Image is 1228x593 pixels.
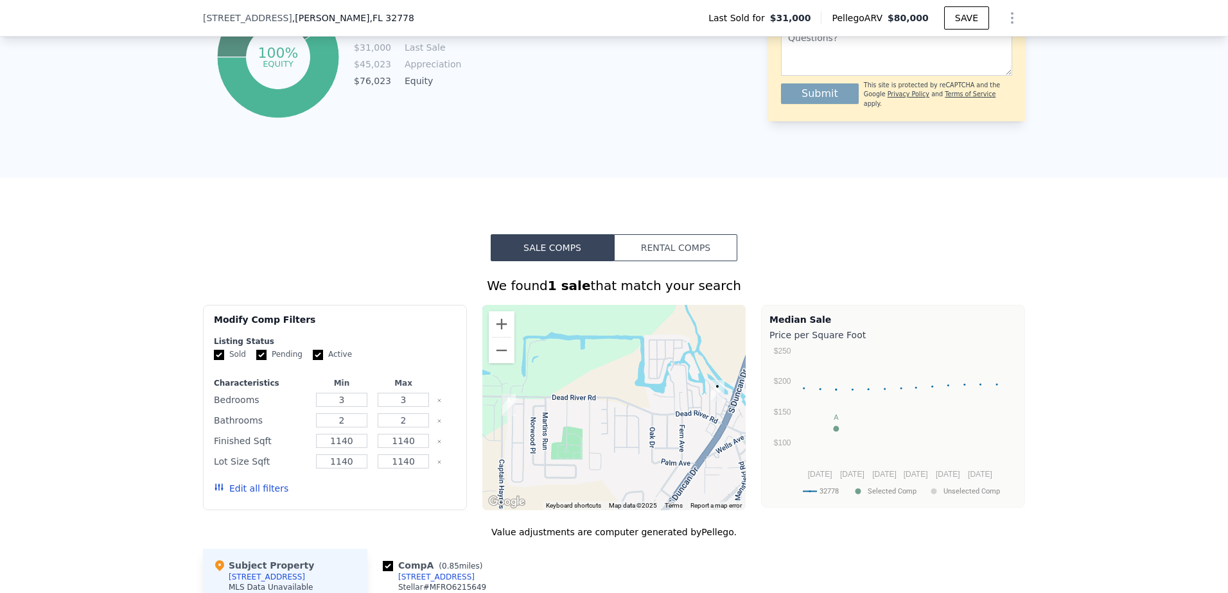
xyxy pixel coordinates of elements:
[383,572,475,582] a: [STREET_ADDRESS]
[808,470,832,479] text: [DATE]
[203,277,1025,295] div: We found that match your search
[486,494,528,510] a: Open this area in Google Maps (opens a new window)
[888,90,929,98] a: Privacy Policy
[214,336,456,347] div: Listing Status
[872,470,897,479] text: [DATE]
[774,408,791,417] text: $150
[491,234,614,261] button: Sale Comps
[769,344,1017,504] svg: A chart.
[832,12,888,24] span: Pellego ARV
[442,562,459,571] span: 0.85
[313,378,370,388] div: Min
[774,347,791,356] text: $250
[213,559,314,572] div: Subject Property
[904,470,928,479] text: [DATE]
[375,378,432,388] div: Max
[968,470,992,479] text: [DATE]
[943,487,1000,495] text: Unselected Comp
[614,234,737,261] button: Rental Comps
[214,432,308,450] div: Finished Sqft
[781,83,859,104] button: Submit
[936,470,960,479] text: [DATE]
[229,572,305,582] div: [STREET_ADDRESS]
[437,418,442,424] button: Clear
[313,349,352,360] label: Active
[774,438,791,447] text: $100
[402,74,460,88] td: Equity
[214,452,308,470] div: Lot Size Sqft
[868,487,917,495] text: Selected Comp
[770,12,811,24] span: $31,000
[258,45,299,61] tspan: 100%
[834,413,839,421] text: A
[214,482,288,495] button: Edit all filters
[214,378,308,388] div: Characteristics
[888,13,929,23] span: $80,000
[203,526,1025,538] div: Value adjustments are computer generated by Pellego .
[548,278,591,293] strong: 1 sale
[292,12,414,24] span: , [PERSON_NAME]
[256,350,267,360] input: Pending
[820,487,839,495] text: 32778
[690,502,742,509] a: Report a map error
[214,391,308,409] div: Bedrooms
[437,398,442,403] button: Clear
[434,562,487,571] span: ( miles)
[402,57,460,71] td: Appreciation
[437,439,442,444] button: Clear
[546,501,601,510] button: Keyboard shortcuts
[437,460,442,465] button: Clear
[710,380,724,402] div: 215 Rue De Paresse
[203,12,292,24] span: [STREET_ADDRESS]
[214,350,224,360] input: Sold
[353,40,392,55] td: $31,000
[502,394,516,416] div: 378 W Rosewood Ln
[774,377,791,386] text: $200
[945,90,996,98] a: Terms of Service
[313,350,323,360] input: Active
[944,6,989,30] button: SAVE
[214,411,308,429] div: Bathrooms
[263,58,294,68] tspan: equity
[398,572,475,582] div: [STREET_ADDRESS]
[609,502,657,509] span: Map data ©2025
[402,40,460,55] td: Last Sale
[353,74,392,88] td: $76,023
[665,502,683,509] a: Terms
[769,326,1017,344] div: Price per Square Foot
[256,349,303,360] label: Pending
[864,81,1012,108] div: This site is protected by reCAPTCHA and the Google and apply.
[489,311,514,337] button: Zoom in
[214,313,456,336] div: Modify Comp Filters
[840,470,864,479] text: [DATE]
[398,582,486,592] div: Stellar # MFRO6215649
[353,57,392,71] td: $45,023
[486,494,528,510] img: Google
[708,12,770,24] span: Last Sold for
[370,13,414,23] span: , FL 32778
[383,559,487,572] div: Comp A
[769,313,1017,326] div: Median Sale
[999,5,1025,31] button: Show Options
[229,582,313,592] div: MLS Data Unavailable
[489,338,514,363] button: Zoom out
[214,349,246,360] label: Sold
